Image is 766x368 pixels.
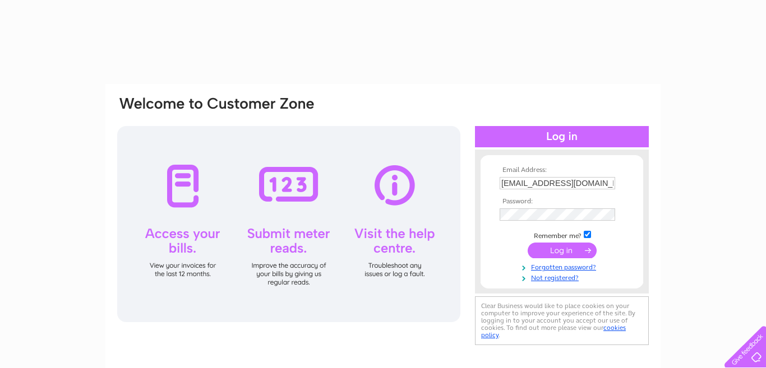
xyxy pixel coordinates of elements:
td: Remember me? [497,229,627,240]
div: Clear Business would like to place cookies on your computer to improve your experience of the sit... [475,296,649,345]
th: Email Address: [497,166,627,174]
th: Password: [497,198,627,206]
input: Submit [528,243,597,258]
a: Not registered? [500,272,627,282]
a: Forgotten password? [500,261,627,272]
a: cookies policy [481,324,626,339]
